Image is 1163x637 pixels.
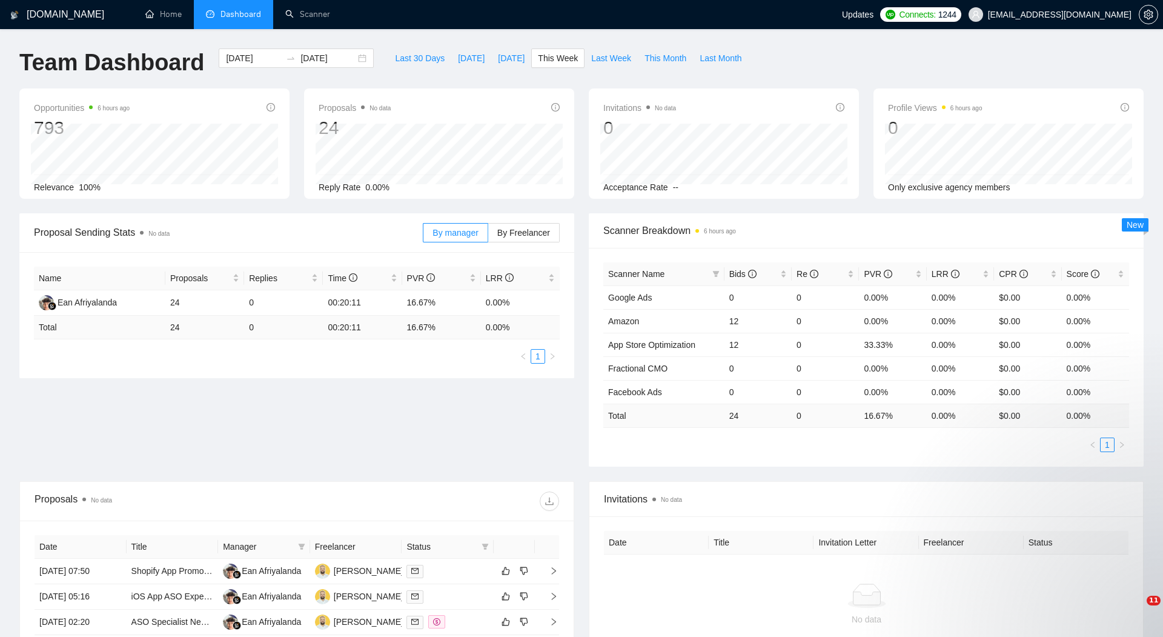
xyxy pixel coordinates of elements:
[585,48,638,68] button: Last Week
[859,333,926,356] td: 33.33%
[938,8,956,21] span: 1244
[1139,10,1158,19] a: setting
[315,615,330,630] img: D
[644,52,686,65] span: This Month
[661,496,682,503] span: No data
[499,564,513,578] button: like
[300,52,356,65] input: End date
[411,567,419,575] span: mail
[792,356,859,380] td: 0
[39,295,54,310] img: EA
[673,182,678,192] span: --
[608,387,662,397] a: Facebook Ads
[323,290,402,316] td: 00:20:11
[540,567,558,575] span: right
[888,101,982,115] span: Profile Views
[531,350,545,363] a: 1
[406,540,477,553] span: Status
[145,9,182,19] a: homeHome
[710,265,722,283] span: filter
[693,48,748,68] button: Last Month
[919,531,1024,555] th: Freelancer
[549,353,556,360] span: right
[517,564,531,578] button: dislike
[655,105,676,112] span: No data
[499,589,513,604] button: like
[1089,441,1096,449] span: left
[91,497,112,504] span: No data
[233,596,241,604] img: gigradar-bm.png
[899,8,935,21] span: Connects:
[498,52,525,65] span: [DATE]
[517,589,531,604] button: dislike
[792,309,859,333] td: 0
[502,617,510,627] span: like
[39,297,117,307] a: EAEan Afriyalanda
[1062,380,1129,404] td: 0.00%
[315,589,330,604] img: D
[1067,269,1099,279] span: Score
[792,285,859,309] td: 0
[603,223,1129,238] span: Scanner Breakdown
[35,610,127,635] td: [DATE] 02:20
[927,380,994,404] td: 0.00%
[286,53,296,63] span: to
[34,316,165,339] td: Total
[951,270,959,278] span: info-circle
[1115,438,1129,452] button: right
[700,52,741,65] span: Last Month
[315,565,403,575] a: D[PERSON_NAME]
[481,290,560,316] td: 0.00%
[1091,270,1099,278] span: info-circle
[1127,220,1144,230] span: New
[608,293,652,302] a: Google Ads
[206,10,214,18] span: dashboard
[792,333,859,356] td: 0
[591,52,631,65] span: Last Week
[724,380,792,404] td: 0
[127,610,219,635] td: ASO Specialist Needed for Mobile Game Enhancement
[223,540,293,553] span: Manager
[499,615,513,629] button: like
[35,535,127,559] th: Date
[608,269,664,279] span: Scanner Name
[608,316,639,326] a: Amazon
[242,590,301,603] div: Ean Afriyalanda
[1118,441,1125,449] span: right
[1019,270,1028,278] span: info-circle
[531,349,545,364] li: 1
[402,316,481,339] td: 16.67 %
[497,228,550,238] span: By Freelancer
[603,404,724,427] td: Total
[127,535,219,559] th: Title
[244,290,323,316] td: 0
[458,52,485,65] span: [DATE]
[334,564,403,578] div: [PERSON_NAME]
[165,267,244,290] th: Proposals
[810,270,818,278] span: info-circle
[328,273,357,283] span: Time
[1122,596,1151,625] iframe: Intercom live chat
[520,566,528,576] span: dislike
[842,10,873,19] span: Updates
[34,225,423,240] span: Proposal Sending Stats
[127,559,219,584] td: Shopify App Promotion and Installation Campaign
[244,267,323,290] th: Replies
[223,565,301,575] a: EAEan Afriyalanda
[34,267,165,290] th: Name
[540,592,558,601] span: right
[170,272,230,285] span: Proposals
[223,591,301,601] a: EAEan Afriyalanda
[365,182,389,192] span: 0.00%
[520,353,527,360] span: left
[35,492,297,511] div: Proposals
[540,496,558,506] span: download
[551,103,560,112] span: info-circle
[148,230,170,237] span: No data
[724,309,792,333] td: 12
[502,566,510,576] span: like
[432,228,478,238] span: By manager
[994,285,1061,309] td: $0.00
[712,270,720,278] span: filter
[218,535,310,559] th: Manager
